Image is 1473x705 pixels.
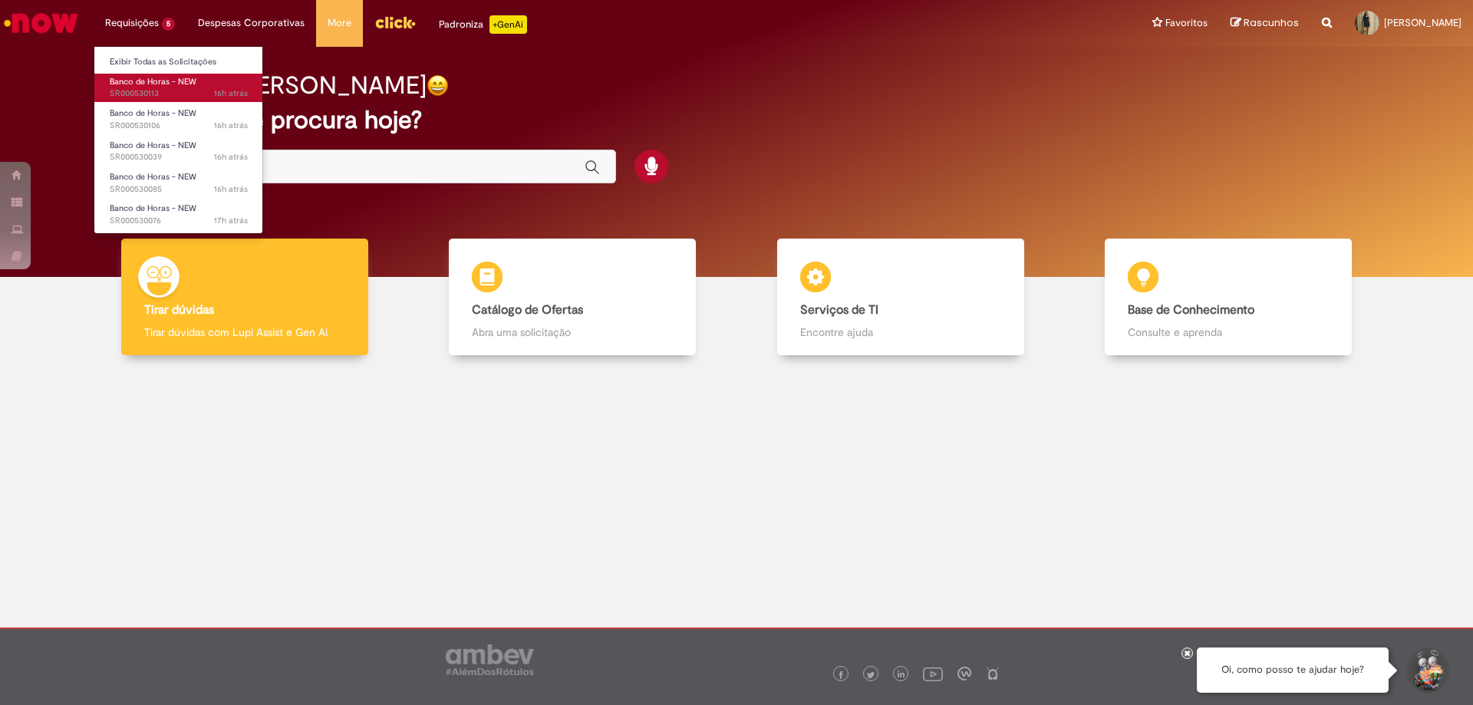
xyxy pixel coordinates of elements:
span: 16h atrás [214,183,248,195]
ul: Requisições [94,46,263,234]
img: logo_footer_workplace.png [957,667,971,680]
img: logo_footer_youtube.png [923,664,943,684]
a: Aberto SR000530106 : Banco de Horas - NEW [94,105,263,133]
span: Rascunhos [1244,15,1299,30]
time: 27/08/2025 16:20:41 [214,183,248,195]
img: logo_footer_naosei.png [986,667,1000,680]
span: Despesas Corporativas [198,15,305,31]
span: SR000530113 [110,87,248,100]
a: Aberto SR000530085 : Banco de Horas - NEW [94,169,263,197]
button: Iniciar Conversa de Suporte [1404,647,1450,693]
p: Tirar dúvidas com Lupi Assist e Gen Ai [144,324,345,340]
span: [PERSON_NAME] [1384,16,1461,29]
span: Requisições [105,15,159,31]
img: logo_footer_linkedin.png [898,670,905,680]
time: 27/08/2025 16:23:39 [214,120,248,131]
img: logo_footer_twitter.png [867,671,875,679]
p: Abra uma solicitação [472,324,673,340]
span: Banco de Horas - NEW [110,140,196,151]
a: Exibir Todas as Solicitações [94,54,263,71]
a: Tirar dúvidas Tirar dúvidas com Lupi Assist e Gen Ai [81,239,409,356]
h2: Bom dia, [PERSON_NAME] [133,72,427,99]
span: Banco de Horas - NEW [110,171,196,183]
span: 16h atrás [214,87,248,99]
img: logo_footer_facebook.png [837,671,845,679]
time: 27/08/2025 16:23:58 [214,87,248,99]
a: Aberto SR000530076 : Banco de Horas - NEW [94,200,263,229]
span: 16h atrás [214,151,248,163]
span: 16h atrás [214,120,248,131]
p: Encontre ajuda [800,324,1001,340]
span: SR000530106 [110,120,248,132]
span: Banco de Horas - NEW [110,76,196,87]
span: SR000530039 [110,151,248,163]
span: Favoritos [1165,15,1208,31]
img: ServiceNow [2,8,81,38]
span: SR000530076 [110,215,248,227]
time: 27/08/2025 16:16:38 [214,215,248,226]
p: +GenAi [489,15,527,34]
img: logo_footer_ambev_rotulo_gray.png [446,644,534,675]
b: Base de Conhecimento [1128,302,1254,318]
a: Aberto SR000530113 : Banco de Horas - NEW [94,74,263,102]
span: More [328,15,351,31]
span: 5 [162,18,175,31]
a: Rascunhos [1231,16,1299,31]
span: Banco de Horas - NEW [110,107,196,119]
img: click_logo_yellow_360x200.png [374,11,416,34]
b: Tirar dúvidas [144,302,214,318]
span: 17h atrás [214,215,248,226]
a: Aberto SR000530039 : Banco de Horas - NEW [94,137,263,166]
span: SR000530085 [110,183,248,196]
b: Serviços de TI [800,302,878,318]
h2: O que você procura hoje? [133,107,1341,133]
img: happy-face.png [427,74,449,97]
span: Banco de Horas - NEW [110,203,196,214]
div: Padroniza [439,15,527,34]
a: Catálogo de Ofertas Abra uma solicitação [409,239,737,356]
p: Consulte e aprenda [1128,324,1329,340]
time: 27/08/2025 16:23:17 [214,151,248,163]
div: Oi, como posso te ajudar hoje? [1197,647,1389,693]
a: Base de Conhecimento Consulte e aprenda [1065,239,1393,356]
b: Catálogo de Ofertas [472,302,583,318]
a: Serviços de TI Encontre ajuda [736,239,1065,356]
